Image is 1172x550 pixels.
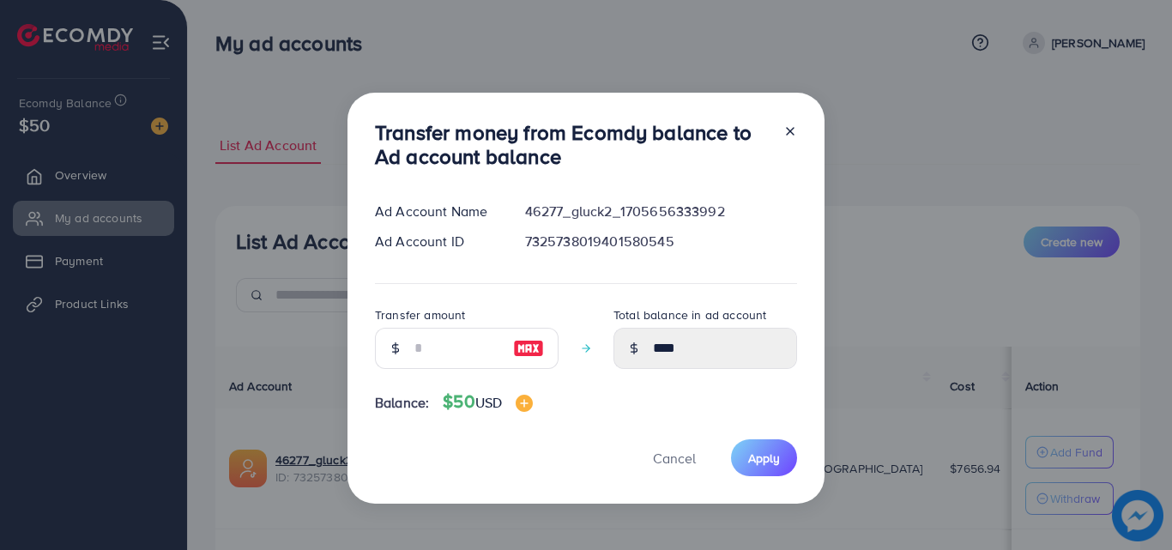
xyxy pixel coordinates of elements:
div: 46277_gluck2_1705656333992 [511,202,811,221]
button: Cancel [631,439,717,476]
button: Apply [731,439,797,476]
span: Apply [748,450,780,467]
span: USD [475,393,502,412]
img: image [516,395,533,412]
div: 7325738019401580545 [511,232,811,251]
div: Ad Account Name [361,202,511,221]
img: image [513,338,544,359]
span: Cancel [653,449,696,468]
div: Ad Account ID [361,232,511,251]
label: Transfer amount [375,306,465,323]
span: Balance: [375,393,429,413]
h3: Transfer money from Ecomdy balance to Ad account balance [375,120,770,170]
h4: $50 [443,391,533,413]
label: Total balance in ad account [613,306,766,323]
